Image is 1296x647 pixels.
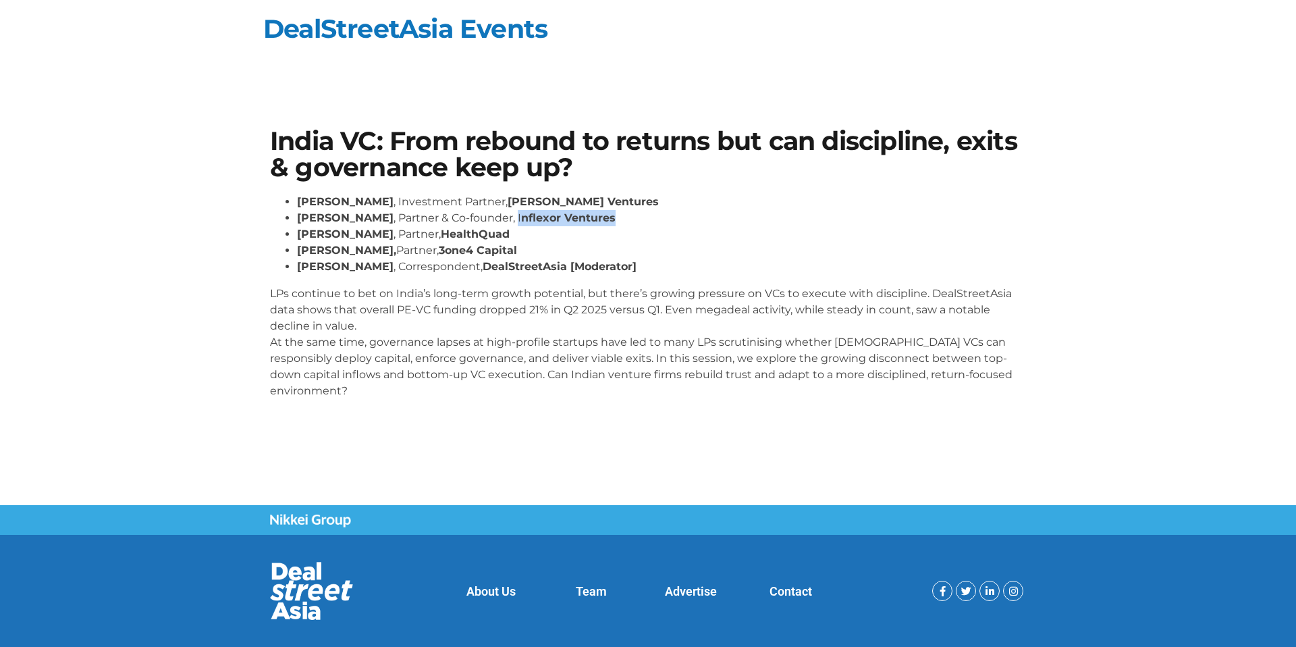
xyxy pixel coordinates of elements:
[270,514,351,527] img: Nikkei Group
[297,260,394,273] strong: [PERSON_NAME]
[297,244,396,257] strong: [PERSON_NAME],
[441,228,510,240] strong: HealthQuad
[297,226,1026,242] li: , Partner,
[576,584,607,598] a: Team
[439,244,517,257] strong: 3one4 Capital
[297,210,1026,226] li: , Partner & Co-founder, I
[270,286,1026,399] p: LPs continue to bet on India’s long-term growth potential, but there’s growing pressure on VCs to...
[297,259,1026,275] li: , Correspondent,
[483,260,637,273] strong: DealStreetAsia [Moderator]
[665,584,717,598] a: Advertise
[270,128,1026,180] h1: India VC: From rebound to returns but can discipline, exits & governance keep up?
[297,211,394,224] strong: [PERSON_NAME]
[297,228,394,240] strong: [PERSON_NAME]
[466,584,516,598] a: About Us
[297,242,1026,259] li: Partner,
[769,584,812,598] a: Contact
[263,13,547,45] a: DealStreetAsia Events
[508,195,659,208] strong: [PERSON_NAME] Ventures
[297,195,394,208] strong: [PERSON_NAME]
[521,211,616,224] strong: nflexor Ventures
[297,194,1026,210] li: , Investment Partner,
